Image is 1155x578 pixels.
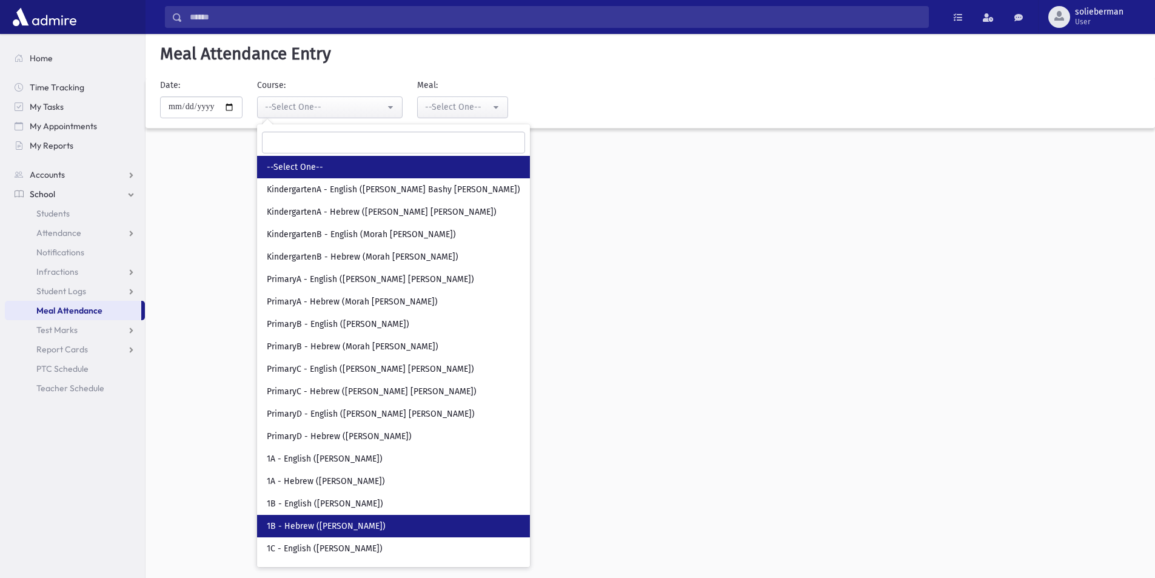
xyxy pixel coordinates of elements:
[30,121,97,132] span: My Appointments
[160,79,180,92] label: Date:
[182,6,928,28] input: Search
[30,169,65,180] span: Accounts
[36,383,104,394] span: Teacher Schedule
[267,363,474,375] span: PrimaryC - English ([PERSON_NAME] [PERSON_NAME])
[5,223,145,243] a: Attendance
[155,44,1145,64] h5: Meal Attendance Entry
[267,408,475,420] span: PrimaryD - English ([PERSON_NAME] [PERSON_NAME])
[5,301,141,320] a: Meal Attendance
[267,251,458,263] span: KindergartenB - Hebrew (Morah [PERSON_NAME])
[36,305,102,316] span: Meal Attendance
[425,101,490,113] div: --Select One--
[267,453,383,465] span: 1A - English ([PERSON_NAME])
[5,262,145,281] a: Infractions
[267,431,412,443] span: PrimaryD - Hebrew ([PERSON_NAME])
[36,344,88,355] span: Report Cards
[30,82,84,93] span: Time Tracking
[262,132,525,153] input: Search
[267,476,385,488] span: 1A - Hebrew ([PERSON_NAME])
[36,247,84,258] span: Notifications
[5,116,145,136] a: My Appointments
[417,79,438,92] label: Meal:
[257,96,403,118] button: --Select One--
[10,5,79,29] img: AdmirePro
[267,543,383,555] span: 1C - English ([PERSON_NAME])
[5,78,145,97] a: Time Tracking
[30,189,55,200] span: School
[265,101,385,113] div: --Select One--
[30,53,53,64] span: Home
[30,101,64,112] span: My Tasks
[267,318,409,331] span: PrimaryB - English ([PERSON_NAME])
[36,208,70,219] span: Students
[36,286,86,297] span: Student Logs
[1075,7,1123,17] span: solieberman
[257,79,286,92] label: Course:
[36,227,81,238] span: Attendance
[5,378,145,398] a: Teacher Schedule
[267,386,477,398] span: PrimaryC - Hebrew ([PERSON_NAME] [PERSON_NAME])
[5,184,145,204] a: School
[1075,17,1123,27] span: User
[267,206,497,218] span: KindergartenA - Hebrew ([PERSON_NAME] [PERSON_NAME])
[36,324,78,335] span: Test Marks
[5,281,145,301] a: Student Logs
[267,161,323,173] span: --Select One--
[5,243,145,262] a: Notifications
[5,359,145,378] a: PTC Schedule
[267,274,474,286] span: PrimaryA - English ([PERSON_NAME] [PERSON_NAME])
[5,97,145,116] a: My Tasks
[267,296,438,308] span: PrimaryA - Hebrew (Morah [PERSON_NAME])
[5,49,145,68] a: Home
[30,140,73,151] span: My Reports
[5,136,145,155] a: My Reports
[267,184,520,196] span: KindergartenA - English ([PERSON_NAME] Bashy [PERSON_NAME])
[267,229,456,241] span: KindergartenB - English (Morah [PERSON_NAME])
[5,340,145,359] a: Report Cards
[267,520,386,533] span: 1B - Hebrew ([PERSON_NAME])
[36,266,78,277] span: Infractions
[5,204,145,223] a: Students
[36,363,89,374] span: PTC Schedule
[5,165,145,184] a: Accounts
[5,320,145,340] a: Test Marks
[417,96,508,118] button: --Select One--
[267,341,438,353] span: PrimaryB - Hebrew (Morah [PERSON_NAME])
[267,498,383,510] span: 1B - English ([PERSON_NAME])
